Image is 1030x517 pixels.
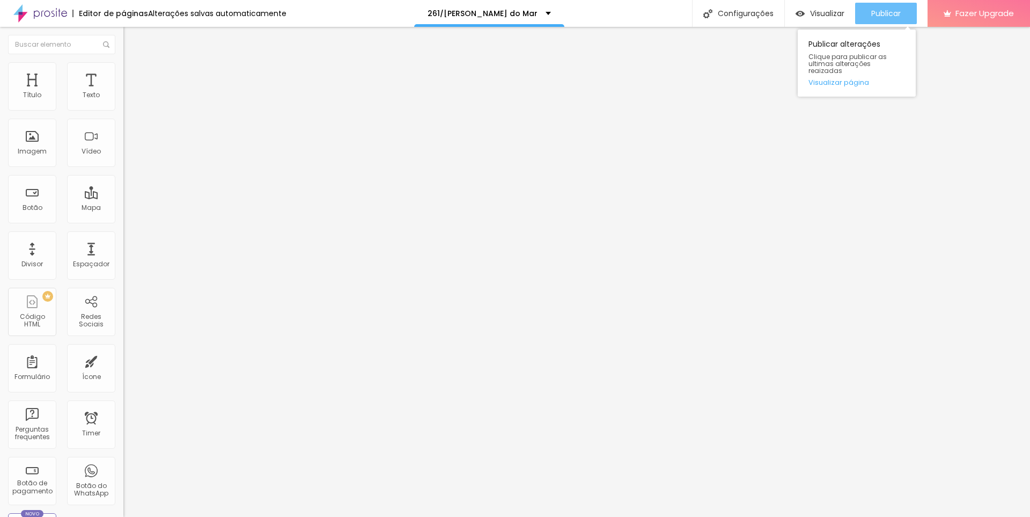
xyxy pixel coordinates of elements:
[428,10,538,17] p: 261/[PERSON_NAME] do Mar
[785,3,855,24] button: Visualizar
[955,9,1014,18] span: Fazer Upgrade
[23,91,41,99] div: Título
[810,9,844,18] span: Visualizar
[703,9,712,18] img: Icone
[82,429,100,437] div: Timer
[82,148,101,155] div: Vídeo
[796,9,805,18] img: view-1.svg
[21,260,43,268] div: Divisor
[70,482,112,498] div: Botão do WhatsApp
[11,479,53,495] div: Botão de pagamento
[11,426,53,441] div: Perguntas frequentes
[23,204,42,212] div: Botão
[855,3,917,24] button: Publicar
[103,41,109,48] img: Icone
[83,91,100,99] div: Texto
[871,9,901,18] span: Publicar
[808,79,905,86] a: Visualizar página
[82,204,101,212] div: Mapa
[8,35,115,54] input: Buscar elemento
[72,10,148,17] div: Editor de páginas
[82,373,101,381] div: Ícone
[11,313,53,329] div: Código HTML
[808,53,905,75] span: Clique para publicar as ultimas alterações reaizadas
[18,148,47,155] div: Imagem
[798,30,916,97] div: Publicar alterações
[70,313,112,329] div: Redes Sociais
[148,10,286,17] div: Alterações salvas automaticamente
[123,27,1030,517] iframe: Editor
[14,373,50,381] div: Formulário
[73,260,109,268] div: Espaçador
